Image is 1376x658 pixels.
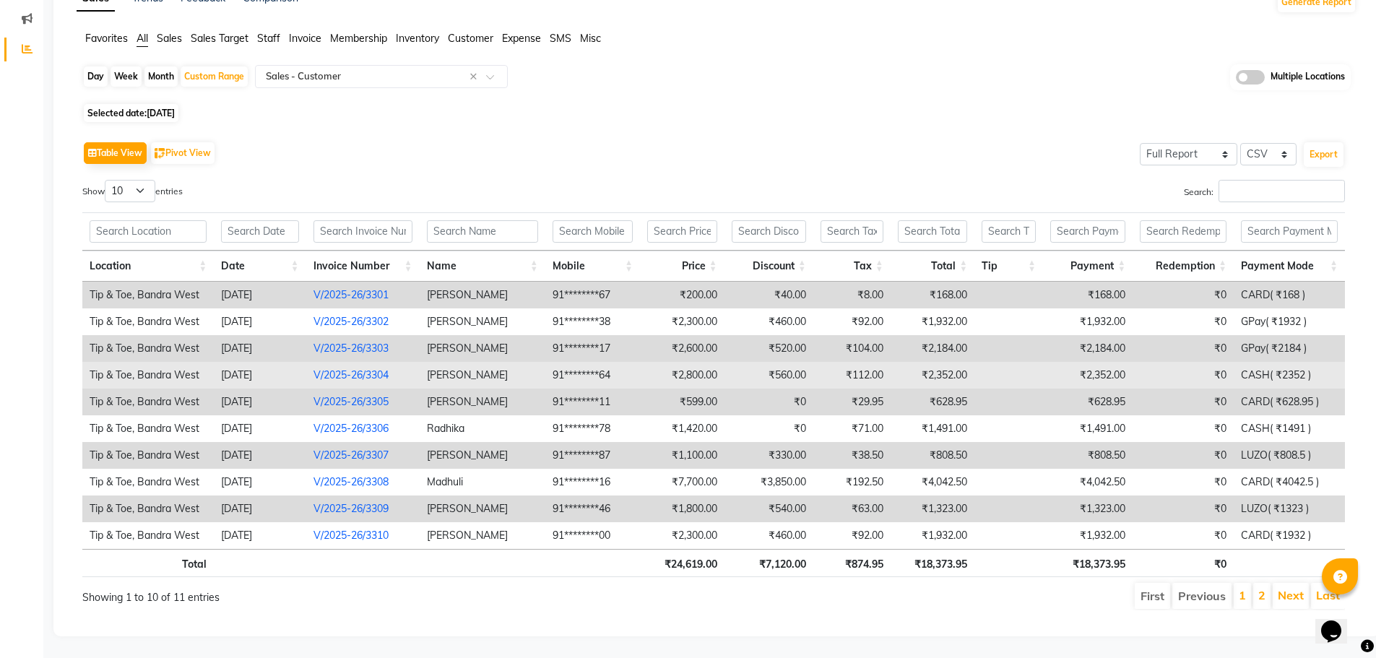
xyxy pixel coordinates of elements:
[545,251,640,282] th: Mobile: activate to sort column ascending
[1239,588,1246,602] a: 1
[1133,469,1234,495] td: ₹0
[1316,588,1340,602] a: Last
[1043,415,1133,442] td: ₹1,491.00
[813,415,891,442] td: ₹71.00
[1133,308,1234,335] td: ₹0
[420,389,545,415] td: [PERSON_NAME]
[1133,335,1234,362] td: ₹0
[82,282,214,308] td: Tip & Toe, Bandra West
[1133,389,1234,415] td: ₹0
[82,495,214,522] td: Tip & Toe, Bandra West
[640,415,724,442] td: ₹1,420.00
[640,251,724,282] th: Price: activate to sort column ascending
[813,522,891,549] td: ₹92.00
[330,32,387,45] span: Membership
[813,362,891,389] td: ₹112.00
[1043,335,1133,362] td: ₹2,184.00
[891,469,974,495] td: ₹4,042.50
[82,362,214,389] td: Tip & Toe, Bandra West
[1133,522,1234,549] td: ₹0
[1133,549,1234,577] th: ₹0
[732,220,806,243] input: Search Discount
[640,442,724,469] td: ₹1,100.00
[151,142,215,164] button: Pivot View
[1234,251,1345,282] th: Payment Mode: activate to sort column ascending
[1241,220,1338,243] input: Search Payment Mode
[221,220,298,243] input: Search Date
[724,251,813,282] th: Discount: activate to sort column ascending
[313,529,389,542] a: V/2025-26/3310
[1043,549,1133,577] th: ₹18,373.95
[891,308,974,335] td: ₹1,932.00
[420,251,545,282] th: Name: activate to sort column ascending
[313,449,389,462] a: V/2025-26/3307
[82,335,214,362] td: Tip & Toe, Bandra West
[640,522,724,549] td: ₹2,300.00
[813,469,891,495] td: ₹192.50
[974,251,1043,282] th: Tip: activate to sort column ascending
[1184,180,1345,202] label: Search:
[82,442,214,469] td: Tip & Toe, Bandra West
[813,549,891,577] th: ₹874.95
[813,335,891,362] td: ₹104.00
[813,495,891,522] td: ₹63.00
[1258,588,1265,602] a: 2
[1234,495,1345,522] td: LUZO( ₹1323 )
[1140,220,1226,243] input: Search Redemption
[813,251,891,282] th: Tax: activate to sort column ascending
[214,522,306,549] td: [DATE]
[1234,522,1345,549] td: CARD( ₹1932 )
[1133,442,1234,469] td: ₹0
[1133,362,1234,389] td: ₹0
[1133,495,1234,522] td: ₹0
[891,251,974,282] th: Total: activate to sort column ascending
[396,32,439,45] span: Inventory
[640,282,724,308] td: ₹200.00
[724,362,813,389] td: ₹560.00
[724,469,813,495] td: ₹3,850.00
[1043,495,1133,522] td: ₹1,323.00
[214,495,306,522] td: [DATE]
[82,469,214,495] td: Tip & Toe, Bandra West
[1050,220,1125,243] input: Search Payment
[891,282,974,308] td: ₹168.00
[82,522,214,549] td: Tip & Toe, Bandra West
[647,220,717,243] input: Search Price
[553,220,633,243] input: Search Mobile
[891,389,974,415] td: ₹628.95
[724,415,813,442] td: ₹0
[82,308,214,335] td: Tip & Toe, Bandra West
[580,32,601,45] span: Misc
[214,335,306,362] td: [DATE]
[640,335,724,362] td: ₹2,600.00
[891,415,974,442] td: ₹1,491.00
[420,335,545,362] td: [PERSON_NAME]
[82,415,214,442] td: Tip & Toe, Bandra West
[157,32,182,45] span: Sales
[1043,469,1133,495] td: ₹4,042.50
[640,308,724,335] td: ₹2,300.00
[90,220,207,243] input: Search Location
[1133,415,1234,442] td: ₹0
[313,368,389,381] a: V/2025-26/3304
[550,32,571,45] span: SMS
[313,342,389,355] a: V/2025-26/3303
[155,148,165,159] img: pivot.png
[420,495,545,522] td: [PERSON_NAME]
[306,251,420,282] th: Invoice Number: activate to sort column ascending
[313,395,389,408] a: V/2025-26/3305
[1234,415,1345,442] td: CASH( ₹1491 )
[724,389,813,415] td: ₹0
[191,32,248,45] span: Sales Target
[214,362,306,389] td: [DATE]
[82,549,214,577] th: Total
[1133,251,1234,282] th: Redemption: activate to sort column ascending
[313,475,389,488] a: V/2025-26/3308
[982,220,1036,243] input: Search Tip
[1043,251,1133,282] th: Payment: activate to sort column ascending
[85,32,128,45] span: Favorites
[214,442,306,469] td: [DATE]
[640,362,724,389] td: ₹2,800.00
[891,335,974,362] td: ₹2,184.00
[420,469,545,495] td: Madhuli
